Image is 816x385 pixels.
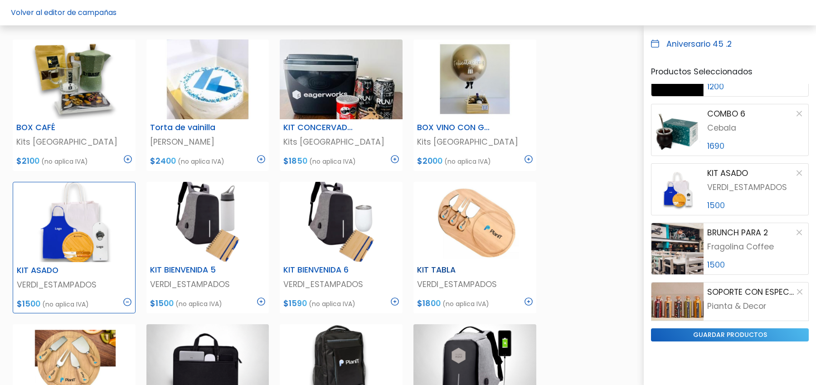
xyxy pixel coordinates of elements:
p: 1500 [707,259,805,271]
p: 1500 [707,200,805,211]
a: KIT ASADO VERDI_ESTAMPADOS $1500 (no aplica IVA) [13,182,136,313]
img: thumb_2000___2000-Photoroom__49_.png [13,39,136,119]
p: VERDI_ESTAMPADOS [707,181,805,193]
span: $1500 [17,298,40,309]
span: (no aplica IVA) [309,299,355,308]
p: VERDI_ESTAMPADOS [17,279,131,291]
img: plus_icon-3fa29c8c201d8ce5b7c3ad03cb1d2b720885457b696e93dcc2ba0c445e8c3955.svg [391,297,399,306]
span: (no aplica IVA) [178,157,224,166]
h6: BOX CAFÉ [11,123,95,132]
img: thumb_2000___2000-Photoroom_-_2025-04-07T172404.119.png [146,182,269,262]
img: thumb_2000___2000-Photoroom_-_2025-04-07T172939.062.png [13,182,135,262]
p: 1690 [707,140,805,152]
span: (no aplica IVA) [444,157,491,166]
p: COMBO 6 [707,108,745,120]
img: thumb_2000___2000-Photoroom_-_2025-04-07T171905.595.png [280,182,403,262]
h6: KIT TABLA [412,265,496,275]
span: $2400 [150,156,176,166]
span: (no aplica IVA) [42,300,89,309]
span: (no aplica IVA) [442,299,489,308]
a: KIT BIENVENIDA 6 VERDI_ESTAMPADOS $1590 (no aplica IVA) [280,182,403,313]
span: $1500 [150,298,174,309]
p: SOPORTE CON ESPECIAS 4 [707,286,795,298]
img: product image [651,104,704,156]
p: VERDI_ESTAMPADOS [417,278,533,290]
img: plus_icon-3fa29c8c201d8ce5b7c3ad03cb1d2b720885457b696e93dcc2ba0c445e8c3955.svg [124,155,132,163]
span: (no aplica IVA) [309,157,356,166]
img: thumb_PHOTO-2024-03-26-08-59-59_2.jpg [280,39,403,119]
h6: KIT CONCERVADORA [278,123,362,132]
p: VERDI_ESTAMPADOS [283,278,399,290]
p: BRUNCH PARA 2 [707,227,768,239]
a: Torta de vainilla [PERSON_NAME] $2400 (no aplica IVA) [146,39,269,171]
p: [PERSON_NAME] [150,136,266,148]
p: Pianta & Decor [707,300,805,312]
img: plus_icon-3fa29c8c201d8ce5b7c3ad03cb1d2b720885457b696e93dcc2ba0c445e8c3955.svg [257,155,265,163]
p: Fragolina Coffee [707,241,805,253]
img: product image [651,164,704,215]
img: thumb_image__copia___copia_-Photoroom__63_.jpg [413,39,536,119]
input: guardar productos [651,328,809,341]
p: KIT ASADO [707,167,748,179]
div: ¿Necesitás ayuda? [47,9,131,26]
p: VERDI_ESTAMPADOS [150,278,266,290]
img: thumb_2000___2000-Photoroom_-_2024-09-23T143436.038.jpg [146,39,269,119]
span: $1590 [283,298,307,309]
p: 1850 [707,318,805,330]
img: plus_icon-3fa29c8c201d8ce5b7c3ad03cb1d2b720885457b696e93dcc2ba0c445e8c3955.svg [391,155,399,163]
p: 1200 [707,81,805,93]
a: KIT BIENVENIDA 5 VERDI_ESTAMPADOS $1500 (no aplica IVA) [146,182,269,313]
span: $1850 [283,156,307,166]
img: plus_icon-3fa29c8c201d8ce5b7c3ad03cb1d2b720885457b696e93dcc2ba0c445e8c3955.svg [525,155,533,163]
h6: KIT BIENVENIDA 5 [145,265,229,275]
h6: Torta de vainilla [145,123,229,132]
p: Cebala [707,122,805,134]
img: product image [651,283,704,334]
img: plus_icon-3fa29c8c201d8ce5b7c3ad03cb1d2b720885457b696e93dcc2ba0c445e8c3955.svg [257,297,265,306]
span: $1800 [417,298,441,309]
img: product image [651,223,704,274]
span: $2000 [417,156,442,166]
a: Volver al editor de campañas [11,7,117,18]
a: KIT CONCERVADORA Kits [GEOGRAPHIC_DATA] $1850 (no aplica IVA) [280,39,403,171]
h6: Aniversario 45 .2 [666,39,732,49]
h6: KIT BIENVENIDA 6 [278,265,362,275]
p: Kits [GEOGRAPHIC_DATA] [283,136,399,148]
span: $2100 [16,156,39,166]
h6: Productos Seleccionados [651,67,809,77]
img: plus_icon-3fa29c8c201d8ce5b7c3ad03cb1d2b720885457b696e93dcc2ba0c445e8c3955.svg [525,297,533,306]
p: Kits [GEOGRAPHIC_DATA] [16,136,132,148]
a: BOX VINO CON GLOBO Kits [GEOGRAPHIC_DATA] $2000 (no aplica IVA) [413,39,536,171]
a: BOX CAFÉ Kits [GEOGRAPHIC_DATA] $2100 (no aplica IVA) [13,39,136,171]
h6: BOX VINO CON GLOBO [412,123,496,132]
img: calendar_blue-ac3b0d226928c1d0a031b7180dff2cef00a061937492cb3cf56fc5c027ac901f.svg [651,39,659,48]
img: thumb_Captura_de_pantalla_2025-04-14_125518.png [413,182,536,262]
img: minus_icon-77eb431731ff163144883c6b0c75bd6d41019c835f44f40f6fc9db0ddd81d76e.svg [123,298,131,306]
span: (no aplica IVA) [41,157,88,166]
span: (no aplica IVA) [175,299,222,308]
p: Kits [GEOGRAPHIC_DATA] [417,136,533,148]
h6: KIT ASADO [11,266,95,275]
a: KIT TABLA VERDI_ESTAMPADOS $1800 (no aplica IVA) [413,182,536,313]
